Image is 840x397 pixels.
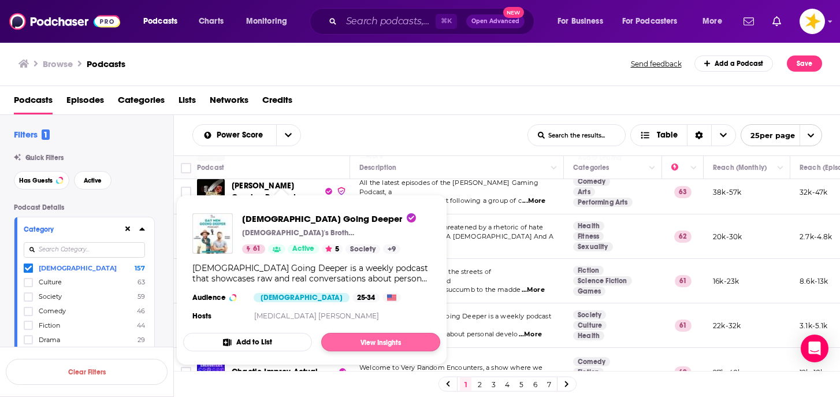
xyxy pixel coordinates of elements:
[192,213,233,254] img: Gay Men Going Deeper
[800,9,825,34] img: User Profile
[242,213,416,224] a: Gay Men Going Deeper
[557,13,603,29] span: For Business
[238,12,302,31] button: open menu
[191,12,231,31] a: Charts
[573,310,606,320] a: Society
[254,293,350,302] div: [DEMOGRAPHIC_DATA]
[800,9,825,34] span: Logged in as Spreaker_Prime
[137,278,145,286] span: 63
[573,276,632,285] a: Science Fiction
[359,196,522,205] span: weekly ‘actual play’ podcast following a group of c
[645,161,659,175] button: Column Actions
[674,366,692,378] p: 60
[713,232,742,242] p: 20k-30k
[87,58,125,69] a: Podcasts
[288,244,319,254] a: Active
[657,131,678,139] span: Table
[137,336,145,344] span: 29
[687,161,701,175] button: Column Actions
[713,368,742,377] p: 27k-40k
[181,187,191,197] span: Toggle select row
[501,377,513,391] a: 4
[137,307,145,315] span: 46
[242,228,358,238] p: [DEMOGRAPHIC_DATA]'s Brotherhood
[9,10,120,32] img: Podchaser - Follow, Share and Rate Podcasts
[199,13,224,29] span: Charts
[179,91,196,114] a: Lists
[14,91,53,114] a: Podcasts
[713,276,739,286] p: 16k-23k
[24,222,123,236] button: Category
[246,13,287,29] span: Monitoring
[232,180,346,203] a: [PERSON_NAME] Gaming Podcast
[359,363,543,372] span: Welcome to Very Random Encounters, a show where we
[43,58,73,69] h3: Browse
[549,12,618,31] button: open menu
[135,264,145,272] span: 157
[474,377,485,391] a: 2
[713,161,767,175] div: Reach (Monthly)
[713,187,741,197] p: 38k-57k
[573,221,604,231] a: Health
[741,124,822,146] button: open menu
[262,91,292,114] a: Credits
[74,171,111,190] button: Active
[232,181,296,202] span: [PERSON_NAME] Gaming Podcast
[519,330,542,339] span: ...More
[543,377,555,391] a: 7
[713,321,741,331] p: 22k-32k
[322,244,343,254] button: 5
[137,292,145,300] span: 59
[547,161,561,175] button: Column Actions
[359,268,491,285] span: What dark deeds unfold on the streets of [GEOGRAPHIC_DATA]? And
[337,186,346,196] img: verified Badge
[19,177,53,184] span: Has Guests
[321,333,440,351] a: View Insights
[739,12,759,31] a: Show notifications dropdown
[671,161,687,175] div: Power Score
[383,244,400,254] a: +9
[787,55,822,72] button: Save
[694,55,774,72] a: Add a Podcast
[84,177,102,184] span: Active
[768,12,786,31] a: Show notifications dropdown
[39,307,66,315] span: Comedy
[66,91,104,114] a: Episodes
[135,12,192,31] button: open menu
[14,171,69,190] button: Has Guests
[242,213,416,224] span: [DEMOGRAPHIC_DATA] Going Deeper
[674,231,692,242] p: 62
[276,125,300,146] button: open menu
[14,203,155,212] p: Podcast Details
[573,331,604,340] a: Health
[674,186,692,198] p: 63
[800,276,828,286] p: 8.6k-13k
[39,321,60,329] span: Fiction
[345,244,380,254] a: Society
[703,13,722,29] span: More
[460,377,471,391] a: 1
[42,129,50,140] span: 1
[466,14,525,28] button: Open AdvancedNew
[39,278,62,286] span: Culture
[741,127,795,144] span: 25 per page
[573,232,604,241] a: Fitness
[615,12,694,31] button: open menu
[254,311,379,320] a: [MEDICAL_DATA] [PERSON_NAME]
[515,377,527,391] a: 5
[242,244,265,254] a: 61
[6,359,168,385] button: Clear Filters
[573,368,604,377] a: Fiction
[503,7,524,18] span: New
[573,187,595,196] a: Arts
[573,242,613,251] a: Sexuality
[630,124,736,146] button: Choose View
[143,13,177,29] span: Podcasts
[436,14,457,29] span: ⌘ K
[573,177,610,186] a: Comedy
